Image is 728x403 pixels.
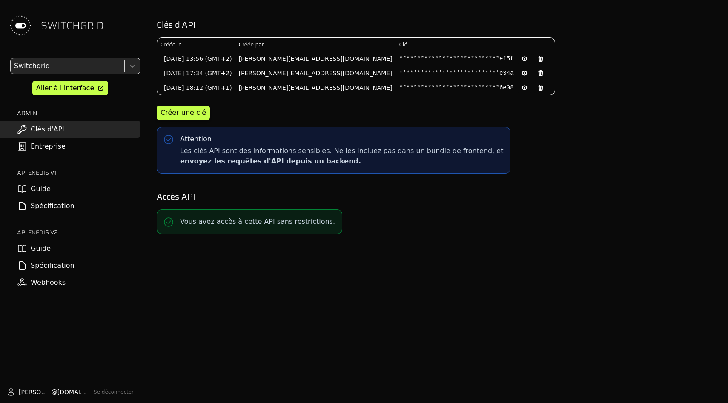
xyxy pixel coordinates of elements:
h2: API ENEDIS v2 [17,228,140,237]
td: [DATE] 18:12 (GMT+1) [157,80,235,95]
td: [PERSON_NAME][EMAIL_ADDRESS][DOMAIN_NAME] [235,66,396,80]
div: Créer une clé [161,108,206,118]
div: Attention [180,134,212,144]
td: [PERSON_NAME][EMAIL_ADDRESS][DOMAIN_NAME] [235,80,396,95]
button: Se déconnecter [94,389,134,395]
button: Créer une clé [157,106,210,120]
h2: ADMIN [17,109,140,117]
span: SWITCHGRID [41,19,104,32]
img: Switchgrid Logo [7,12,34,39]
td: [PERSON_NAME][EMAIL_ADDRESS][DOMAIN_NAME] [235,51,396,66]
p: Vous avez accès à cette API sans restrictions. [180,217,335,227]
span: [PERSON_NAME] [19,388,52,396]
th: Clé [396,38,555,51]
span: Les clés API sont des informations sensibles. Ne les incluez pas dans un bundle de frontend, et [180,146,503,166]
span: @ [52,388,57,396]
h2: Accès API [157,191,716,203]
h2: API ENEDIS v1 [17,169,140,177]
td: [DATE] 13:56 (GMT+2) [157,51,235,66]
h2: Clés d'API [157,19,716,31]
span: [DOMAIN_NAME] [57,388,90,396]
div: Aller à l'interface [36,83,94,93]
a: Aller à l'interface [32,81,108,95]
td: [DATE] 17:34 (GMT+2) [157,66,235,80]
p: envoyez les requêtes d'API depuis un backend. [180,156,503,166]
th: Créée le [157,38,235,51]
th: Créée par [235,38,396,51]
